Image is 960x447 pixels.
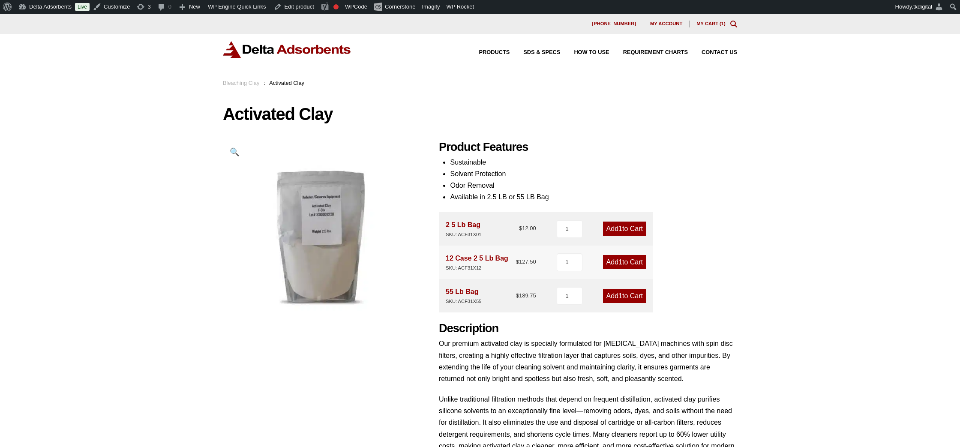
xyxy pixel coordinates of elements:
a: SDS & SPECS [510,50,560,55]
a: Contact Us [688,50,737,55]
a: Activated Clay [223,234,418,241]
img: Delta Adsorbents [223,41,351,58]
h2: Description [439,321,737,336]
div: SKU: ACF31X01 [446,231,481,239]
a: Add1to Cart [603,289,646,303]
div: 55 Lb Bag [446,286,481,306]
span: Contact Us [702,50,737,55]
a: Add1to Cart [603,255,646,269]
a: Products [465,50,510,55]
div: SKU: ACF31X12 [446,264,508,272]
span: SDS & SPECS [523,50,560,55]
span: [PHONE_NUMBER] [592,21,636,26]
bdi: 12.00 [519,225,536,231]
span: tkdigital [913,3,932,10]
span: $ [516,292,519,299]
a: Bleaching Clay [223,80,259,86]
span: 1 [618,292,622,300]
div: Toggle Modal Content [730,21,737,27]
div: 2 5 Lb Bag [446,219,481,239]
span: Requirement Charts [623,50,688,55]
a: My account [643,21,690,27]
p: Our premium activated clay is specially formulated for [MEDICAL_DATA] machines with spin disc fil... [439,338,737,384]
span: $ [519,225,522,231]
span: 1 [618,258,622,266]
a: Requirement Charts [609,50,688,55]
span: 1 [618,225,622,232]
h2: Product Features [439,140,737,154]
li: Odor Removal [450,180,737,191]
a: [PHONE_NUMBER] [585,21,643,27]
li: Solvent Protection [450,168,737,180]
li: Sustainable [450,156,737,168]
span: 🔍 [230,147,240,156]
span: 1 [721,21,724,26]
bdi: 127.50 [516,258,536,265]
img: Activated Clay [223,140,418,336]
div: 12 Case 2 5 Lb Bag [446,252,508,272]
div: SKU: ACF31X55 [446,297,481,306]
a: View full-screen image gallery [223,140,246,164]
span: How to Use [574,50,609,55]
a: Add1to Cart [603,222,646,236]
a: My Cart (1) [696,21,726,26]
span: $ [516,258,519,265]
li: Available in 2.5 LB or 55 LB Bag [450,191,737,203]
span: Activated Clay [269,80,304,86]
span: : [264,80,265,86]
bdi: 189.75 [516,292,536,299]
a: Live [75,3,90,11]
span: My account [650,21,682,26]
h1: Activated Clay [223,105,737,123]
div: Focus keyphrase not set [333,4,339,9]
a: How to Use [560,50,609,55]
span: Products [479,50,510,55]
